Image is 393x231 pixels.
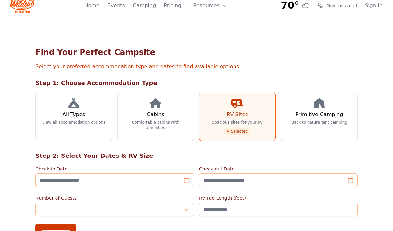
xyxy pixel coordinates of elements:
span: Give us a call [326,2,357,9]
label: RV Pad Length (feet) [199,195,358,201]
p: Back to nature tent camping [291,120,347,125]
a: Cabins Comfortable cabins with amenities [117,93,194,141]
a: Home [84,2,99,9]
a: Sign In [365,2,383,9]
label: Number of Guests [35,195,194,201]
p: Comfortable cabins with amenities [123,120,188,130]
h2: Step 1: Choose Accommodation Type [35,78,358,88]
a: Primitive Camping Back to nature tent camping [281,93,358,141]
a: Pricing [164,2,181,9]
h3: Primitive Camping [296,111,343,118]
p: Spacious sites for your RV [212,120,263,125]
h1: Find Your Perfect Campsite [35,47,358,58]
label: Check-out Date [199,166,358,172]
a: All Types View all accommodation options [35,93,112,141]
label: Check-in Date [35,166,194,172]
a: Give us a call [317,2,357,9]
a: RV Sites Spacious sites for your RV Selected [199,93,276,141]
p: View all accommodation options [42,120,106,125]
a: Events [108,2,125,9]
a: Camping [133,2,156,9]
h2: Step 2: Select Your Dates & RV Size [35,151,358,160]
span: Selected [224,128,250,135]
h3: All Types [62,111,85,118]
h3: RV Sites [227,111,248,118]
h3: Cabins [147,111,164,118]
p: Select your preferred accommodation type and dates to find available options. [35,63,358,71]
